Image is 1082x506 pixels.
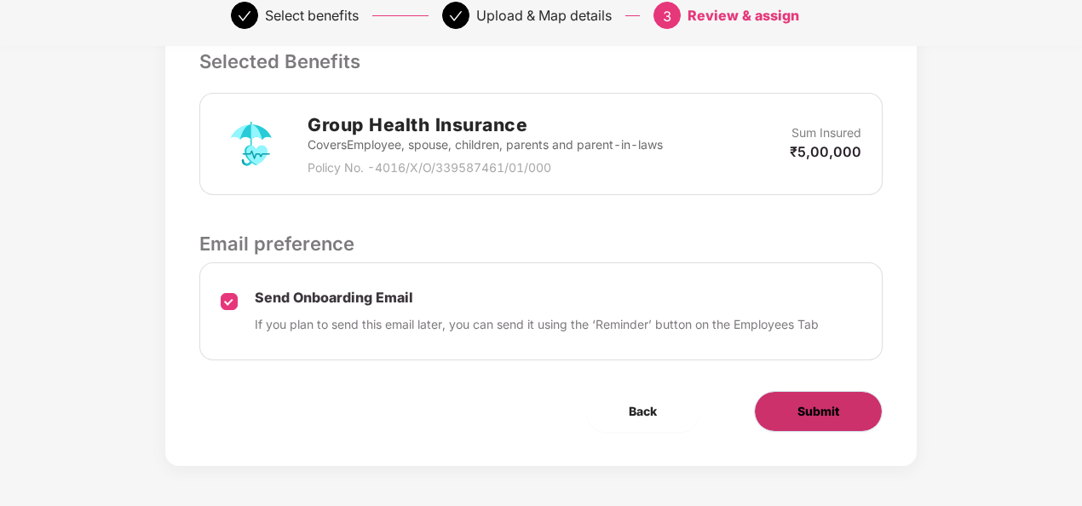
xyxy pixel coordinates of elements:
[663,8,671,25] span: 3
[199,47,883,76] p: Selected Benefits
[476,2,612,29] div: Upload & Map details
[199,229,883,258] p: Email preference
[308,158,663,177] p: Policy No. - 4016/X/O/339587461/01/000
[791,124,861,142] p: Sum Insured
[449,9,463,23] span: check
[265,2,359,29] div: Select benefits
[586,391,699,432] button: Back
[255,315,819,334] p: If you plan to send this email later, you can send it using the ‘Reminder’ button on the Employee...
[308,111,663,139] h2: Group Health Insurance
[688,2,799,29] div: Review & assign
[238,9,251,23] span: check
[797,402,839,421] span: Submit
[221,113,282,175] img: svg+xml;base64,PHN2ZyB4bWxucz0iaHR0cDovL3d3dy53My5vcmcvMjAwMC9zdmciIHdpZHRoPSI3MiIgaGVpZ2h0PSI3Mi...
[754,391,883,432] button: Submit
[790,142,861,161] p: ₹5,00,000
[629,402,657,421] span: Back
[255,289,819,307] p: Send Onboarding Email
[308,135,663,154] p: Covers Employee, spouse, children, parents and parent-in-laws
